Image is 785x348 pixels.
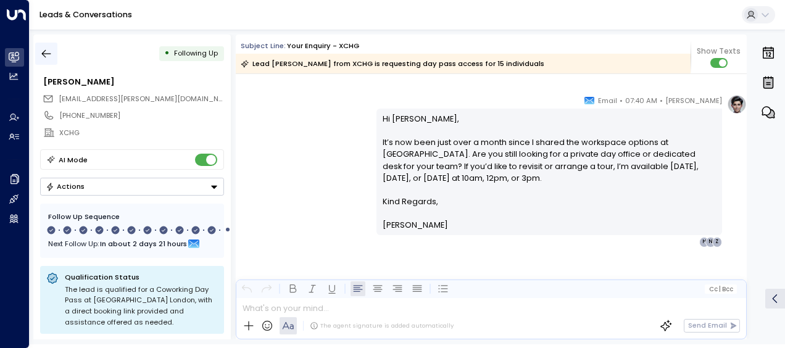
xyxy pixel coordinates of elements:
[39,9,132,20] a: Leads & Conversations
[241,57,544,70] div: Lead [PERSON_NAME] from XCHG is requesting day pass access for 15 individuals
[705,284,737,294] button: Cc|Bcc
[59,110,223,121] div: [PHONE_NUMBER]
[383,219,448,231] span: [PERSON_NAME]
[43,76,223,88] div: [PERSON_NAME]
[709,286,733,292] span: Cc Bcc
[46,182,85,191] div: Actions
[727,94,747,114] img: profile-logo.png
[174,48,218,58] span: Following Up
[48,212,216,222] div: Follow Up Sequence
[383,113,716,196] p: Hi [PERSON_NAME], It’s now been just over a month since I shared the workspace options at [GEOGRA...
[697,46,741,57] span: Show Texts
[383,196,438,207] span: Kind Regards,
[620,94,623,107] span: •
[598,94,617,107] span: Email
[699,237,709,247] div: H
[310,321,454,330] div: The agent signature is added automatically
[59,94,236,104] span: [EMAIL_ADDRESS][PERSON_NAME][DOMAIN_NAME]
[40,178,224,196] button: Actions
[239,281,254,296] button: Undo
[241,41,286,51] span: Subject Line:
[287,41,359,51] div: Your enquiry - XCHG
[65,272,218,282] p: Qualification Status
[59,94,224,104] span: Z-bennett@hotmail.co.uk
[59,128,223,138] div: XCHG
[100,237,187,251] span: In about 2 days 21 hours
[65,284,218,328] div: The lead is qualified for a Coworking Day Pass at [GEOGRAPHIC_DATA] London, with a direct booking...
[719,286,721,292] span: |
[712,237,722,247] div: Z
[164,44,170,62] div: •
[705,237,715,247] div: N
[259,281,274,296] button: Redo
[59,154,88,166] div: AI Mode
[665,94,722,107] span: [PERSON_NAME]
[40,178,224,196] div: Button group with a nested menu
[660,94,663,107] span: •
[48,237,216,251] div: Next Follow Up:
[625,94,657,107] span: 07:40 AM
